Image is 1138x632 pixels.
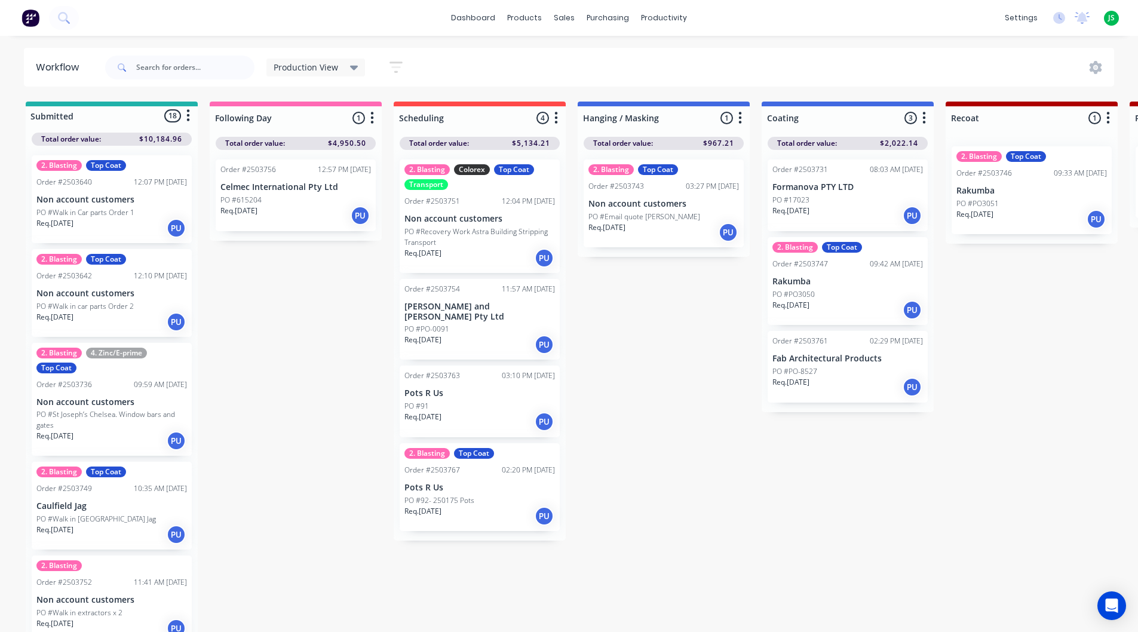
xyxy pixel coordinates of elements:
[404,164,450,175] div: 2. Blasting
[772,182,923,192] p: Formanova PTY LTD
[134,271,187,281] div: 12:10 PM [DATE]
[772,277,923,287] p: Rakumba
[36,501,187,511] p: Caulfield Jag
[768,237,928,325] div: 2. BlastingTop CoatOrder #250374709:42 AM [DATE]RakumbaPO #PO3050Req.[DATE]PU
[768,159,928,231] div: Order #250373108:03 AM [DATE]Formanova PTY LTDPO #17023Req.[DATE]PU
[36,409,187,431] p: PO #St Joseph’s Chelsea. Window bars and gates
[588,211,700,222] p: PO #Email quote [PERSON_NAME]
[36,397,187,407] p: Non account customers
[36,254,82,265] div: 2. Blasting
[36,195,187,205] p: Non account customers
[328,138,366,149] span: $4,950.50
[903,206,922,225] div: PU
[36,524,73,535] p: Req. [DATE]
[502,284,555,294] div: 11:57 AM [DATE]
[772,205,809,216] p: Req. [DATE]
[36,60,85,75] div: Workflow
[36,289,187,299] p: Non account customers
[404,483,555,493] p: Pots R Us
[584,159,744,247] div: 2. BlastingTop CoatOrder #250374303:27 PM [DATE]Non account customersPO #Email quote [PERSON_NAME...
[318,164,371,175] div: 12:57 PM [DATE]
[880,138,918,149] span: $2,022.14
[32,462,192,550] div: 2. BlastingTop CoatOrder #250374910:35 AM [DATE]Caulfield JagPO #Walk in [GEOGRAPHIC_DATA] JagReq...
[1006,151,1046,162] div: Top Coat
[454,448,494,459] div: Top Coat
[32,343,192,456] div: 2. Blasting4. Zinc/E-primeTop CoatOrder #250373609:59 AM [DATE]Non account customersPO #St Joseph...
[36,595,187,605] p: Non account customers
[404,324,449,335] p: PO #PO-0091
[404,465,460,475] div: Order #2503767
[588,222,625,233] p: Req. [DATE]
[220,182,371,192] p: Celmec International Pty Ltd
[134,483,187,494] div: 10:35 AM [DATE]
[404,196,460,207] div: Order #2503751
[36,379,92,390] div: Order #2503736
[588,181,644,192] div: Order #2503743
[772,336,828,346] div: Order #2503761
[1054,168,1107,179] div: 09:33 AM [DATE]
[36,348,82,358] div: 2. Blasting
[36,618,73,629] p: Req. [DATE]
[36,363,76,373] div: Top Coat
[719,223,738,242] div: PU
[41,134,101,145] span: Total order value:
[404,388,555,398] p: Pots R Us
[772,354,923,364] p: Fab Architectural Products
[772,289,815,300] p: PO #PO3050
[502,465,555,475] div: 02:20 PM [DATE]
[535,412,554,431] div: PU
[772,164,828,175] div: Order #2503731
[772,242,818,253] div: 2. Blasting
[36,483,92,494] div: Order #2503749
[404,495,474,506] p: PO #92- 250175 Pots
[903,378,922,397] div: PU
[404,401,429,412] p: PO #91
[86,467,126,477] div: Top Coat
[274,61,338,73] span: Production View
[36,160,82,171] div: 2. Blasting
[220,195,262,205] p: PO #615204
[494,164,534,175] div: Top Coat
[593,138,653,149] span: Total order value:
[400,279,560,360] div: Order #250375411:57 AM [DATE][PERSON_NAME] and [PERSON_NAME] Pty LtdPO #PO-0091Req.[DATE]PU
[548,9,581,27] div: sales
[1108,13,1115,23] span: JS
[36,301,134,312] p: PO #Walk in car parts Order 2
[502,196,555,207] div: 12:04 PM [DATE]
[36,218,73,229] p: Req. [DATE]
[404,302,555,322] p: [PERSON_NAME] and [PERSON_NAME] Pty Ltd
[36,177,92,188] div: Order #2503640
[36,514,156,524] p: PO #Walk in [GEOGRAPHIC_DATA] Jag
[220,164,276,175] div: Order #2503756
[134,379,187,390] div: 09:59 AM [DATE]
[502,370,555,381] div: 03:10 PM [DATE]
[772,195,809,205] p: PO #17023
[36,207,134,218] p: PO #Walk in Car parts Order 1
[535,507,554,526] div: PU
[956,186,1107,196] p: Rakumba
[167,219,186,238] div: PU
[454,164,490,175] div: Colorex
[952,146,1112,234] div: 2. BlastingTop CoatOrder #250374609:33 AM [DATE]RakumbaPO #PO3051Req.[DATE]PU
[86,254,126,265] div: Top Coat
[167,312,186,332] div: PU
[956,209,993,220] p: Req. [DATE]
[400,366,560,437] div: Order #250376303:10 PM [DATE]Pots R UsPO #91Req.[DATE]PU
[772,300,809,311] p: Req. [DATE]
[32,249,192,337] div: 2. BlastingTop CoatOrder #250364212:10 PM [DATE]Non account customersPO #Walk in car parts Order ...
[581,9,635,27] div: purchasing
[400,443,560,531] div: 2. BlastingTop CoatOrder #250376702:20 PM [DATE]Pots R UsPO #92- 250175 PotsReq.[DATE]PU
[404,412,441,422] p: Req. [DATE]
[36,577,92,588] div: Order #2503752
[772,259,828,269] div: Order #2503747
[686,181,739,192] div: 03:27 PM [DATE]
[870,259,923,269] div: 09:42 AM [DATE]
[36,560,82,571] div: 2. Blasting
[409,138,469,149] span: Total order value:
[768,331,928,403] div: Order #250376102:29 PM [DATE]Fab Architectural ProductsPO #PO-8527Req.[DATE]PU
[870,164,923,175] div: 08:03 AM [DATE]
[772,377,809,388] p: Req. [DATE]
[703,138,734,149] span: $967.21
[216,159,376,231] div: Order #250375612:57 PM [DATE]Celmec International Pty LtdPO #615204Req.[DATE]PU
[635,9,693,27] div: productivity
